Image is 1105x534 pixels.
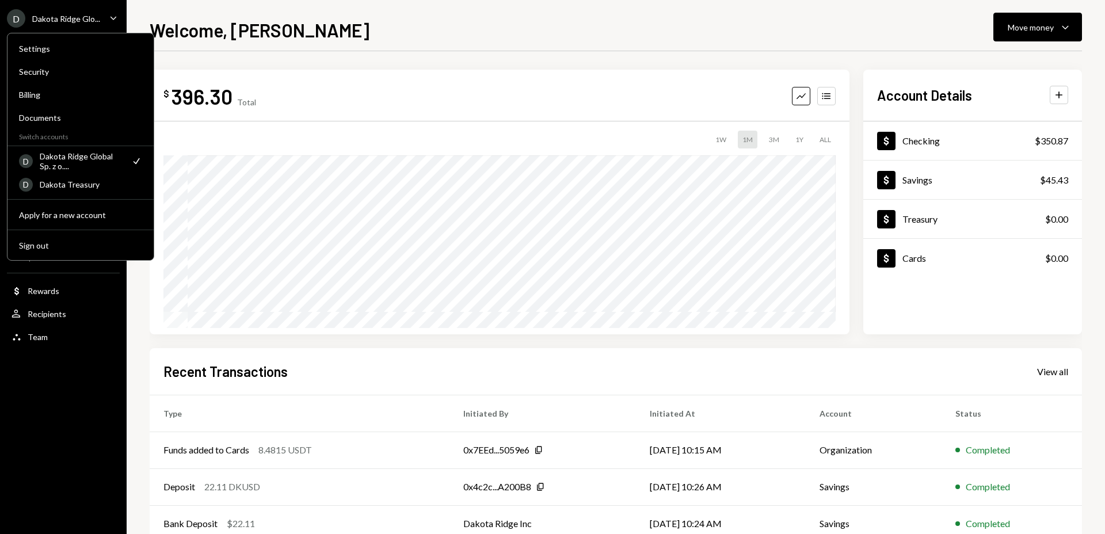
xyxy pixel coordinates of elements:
[463,443,529,457] div: 0x7EEd...5059e6
[463,480,531,494] div: 0x4c2c...A200B8
[1037,365,1068,377] a: View all
[12,174,149,194] a: DDakota Treasury
[902,135,940,146] div: Checking
[815,131,836,148] div: ALL
[150,395,449,432] th: Type
[12,84,149,105] a: Billing
[12,38,149,59] a: Settings
[942,395,1082,432] th: Status
[863,161,1082,199] a: Savings$45.43
[1035,134,1068,148] div: $350.87
[19,44,142,54] div: Settings
[7,326,120,347] a: Team
[19,113,142,123] div: Documents
[150,18,369,41] h1: Welcome, [PERSON_NAME]
[227,517,255,531] div: $22.11
[32,14,100,24] div: Dakota Ridge Glo...
[738,131,757,148] div: 1M
[163,480,195,494] div: Deposit
[7,280,120,301] a: Rewards
[7,9,25,28] div: D
[966,443,1010,457] div: Completed
[12,235,149,256] button: Sign out
[19,67,142,77] div: Security
[1040,173,1068,187] div: $45.43
[966,480,1010,494] div: Completed
[237,97,256,107] div: Total
[764,131,784,148] div: 3M
[877,86,972,105] h2: Account Details
[163,517,218,531] div: Bank Deposit
[806,468,942,505] td: Savings
[806,432,942,468] td: Organization
[163,88,169,100] div: $
[40,151,124,171] div: Dakota Ridge Global Sp. z o....
[12,61,149,82] a: Security
[993,13,1082,41] button: Move money
[1045,251,1068,265] div: $0.00
[902,213,938,224] div: Treasury
[902,174,932,185] div: Savings
[172,83,233,109] div: 396.30
[12,205,149,226] button: Apply for a new account
[636,395,806,432] th: Initiated At
[163,443,249,457] div: Funds added to Cards
[806,395,942,432] th: Account
[19,241,142,250] div: Sign out
[19,90,142,100] div: Billing
[28,309,66,319] div: Recipients
[711,131,731,148] div: 1W
[7,130,154,141] div: Switch accounts
[163,362,288,381] h2: Recent Transactions
[258,443,312,457] div: 8.4815 USDT
[1045,212,1068,226] div: $0.00
[449,395,636,432] th: Initiated By
[791,131,808,148] div: 1Y
[204,480,260,494] div: 22.11 DKUSD
[28,286,59,296] div: Rewards
[863,200,1082,238] a: Treasury$0.00
[1037,366,1068,377] div: View all
[1008,21,1054,33] div: Move money
[19,178,33,192] div: D
[19,154,33,168] div: D
[28,332,48,342] div: Team
[863,121,1082,160] a: Checking$350.87
[863,239,1082,277] a: Cards$0.00
[902,253,926,264] div: Cards
[19,210,142,220] div: Apply for a new account
[636,432,806,468] td: [DATE] 10:15 AM
[12,107,149,128] a: Documents
[636,468,806,505] td: [DATE] 10:26 AM
[7,303,120,324] a: Recipients
[40,180,142,189] div: Dakota Treasury
[966,517,1010,531] div: Completed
